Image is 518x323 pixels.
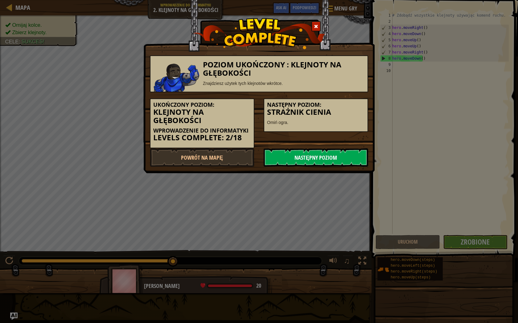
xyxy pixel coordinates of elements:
h5: Wprowadzenie do Informatyki [153,128,251,134]
h5: Następny poziom: [267,102,365,108]
a: Powrót na Mapę [150,148,254,167]
a: Następny poziom [264,148,368,167]
h3: Strażnik Cienia [267,108,365,116]
div: Znajdziesz użytek tych klejnotów wkrótce. [203,80,365,86]
h3: Poziom ukończony : Klejnoty na głębokości [203,61,365,77]
h5: Ukończony poziom: [153,102,251,108]
h3: Levels Complete: 2/18 [153,134,251,142]
p: Omiń ogra. [267,119,365,126]
img: level_complete.png [193,18,325,49]
h3: Klejnoty na głębokości [153,108,251,125]
img: stalwart.png [154,64,199,92]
